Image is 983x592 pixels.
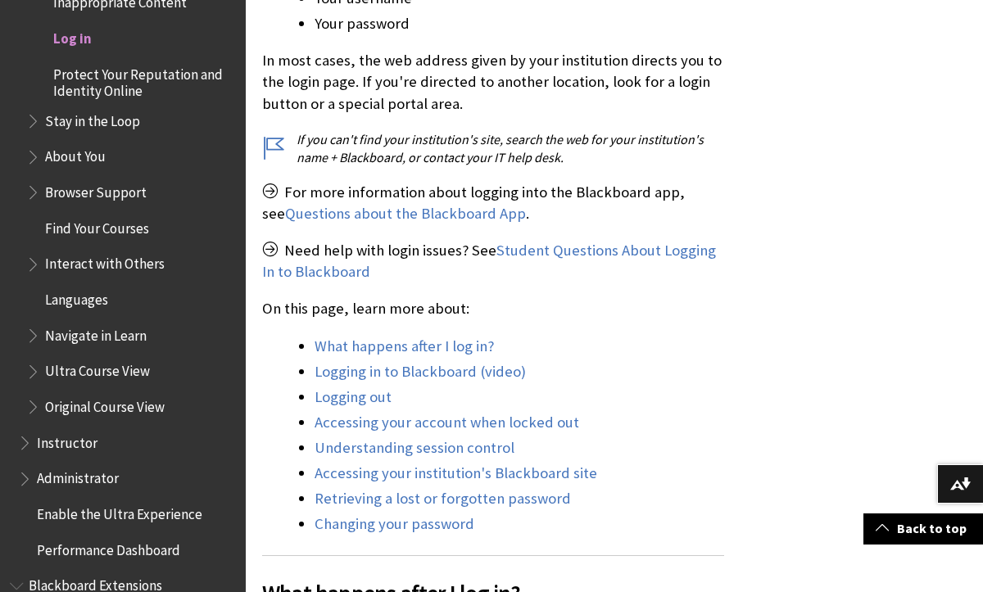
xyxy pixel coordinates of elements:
span: Performance Dashboard [37,536,180,558]
p: If you can't find your institution's site, search the web for your institution's name + Blackboar... [262,130,724,167]
p: On this page, learn more about: [262,298,724,319]
span: Instructor [37,429,97,451]
a: Back to top [863,513,983,544]
p: In most cases, the web address given by your institution directs you to the login page. If you're... [262,50,724,115]
a: Logging out [315,387,392,407]
span: Original Course View [45,393,165,415]
a: Accessing your institution's Blackboard site [315,463,597,483]
span: Find Your Courses [45,215,149,237]
span: Languages [45,286,108,308]
span: Log in [53,25,92,47]
span: Interact with Others [45,251,165,273]
a: Logging in to Blackboard (video) [315,362,526,382]
span: About You [45,143,106,165]
a: Understanding session control [315,438,514,458]
span: Browser Support [45,179,147,201]
span: Protect Your Reputation and Identity Online [53,61,234,99]
span: Stay in the Loop [45,107,140,129]
a: Changing your password [315,514,474,534]
li: Your password [315,12,724,35]
a: What happens after I log in? [315,337,494,356]
a: Questions about the Blackboard App [285,204,526,224]
span: Administrator [37,465,119,487]
span: Navigate in Learn [45,322,147,344]
a: Student Questions About Logging In to Blackboard [262,241,716,282]
p: For more information about logging into the Blackboard app, see . [262,182,724,224]
a: Accessing your account when locked out [315,413,579,432]
span: Enable the Ultra Experience [37,500,202,522]
p: Need help with login issues? See [262,240,724,282]
a: Retrieving a lost or forgotten password [315,489,571,508]
span: Ultra Course View [45,358,150,380]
